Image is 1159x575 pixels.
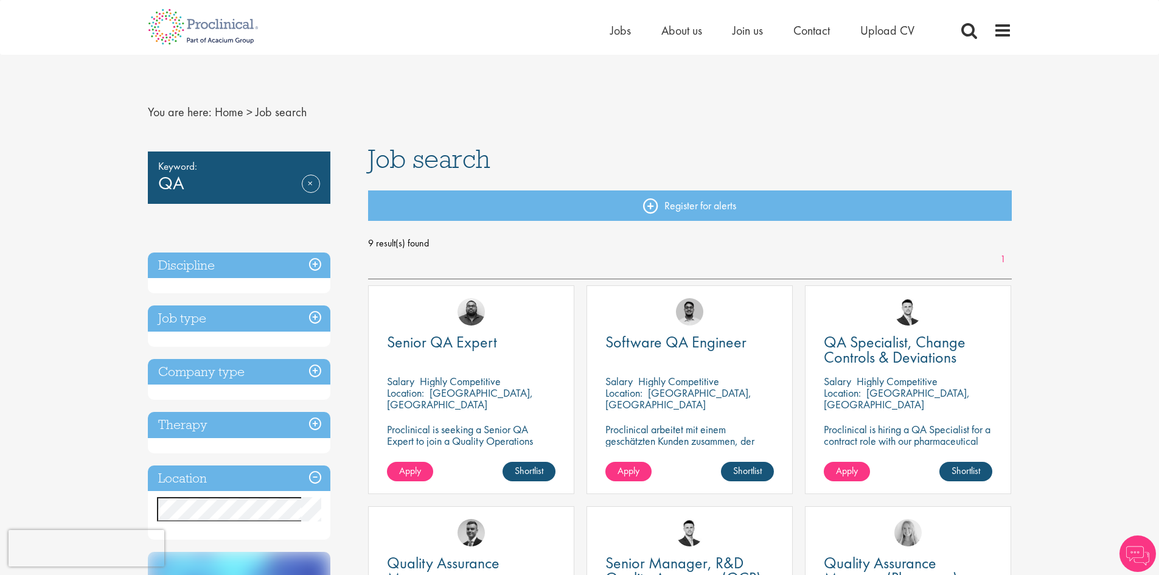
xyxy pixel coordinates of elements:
[824,386,861,400] span: Location:
[148,253,330,279] h3: Discipline
[503,462,555,481] a: Shortlist
[824,374,851,388] span: Salary
[387,335,555,350] a: Senior QA Expert
[399,464,421,477] span: Apply
[148,152,330,204] div: QA
[836,464,858,477] span: Apply
[246,104,252,120] span: >
[215,104,243,120] a: breadcrumb link
[676,519,703,546] img: Joshua Godden
[387,423,555,470] p: Proclinical is seeking a Senior QA Expert to join a Quality Operations team in [GEOGRAPHIC_DATA],...
[387,332,497,352] span: Senior QA Expert
[148,465,330,492] h3: Location
[857,374,938,388] p: Highly Competitive
[721,462,774,481] a: Shortlist
[1119,535,1156,572] img: Chatbot
[860,23,914,38] a: Upload CV
[302,175,320,210] a: Remove
[148,104,212,120] span: You are here:
[387,386,424,400] span: Location:
[458,519,485,546] img: Alex Bill
[605,423,774,470] p: Proclinical arbeitet mit einem geschätzten Kunden zusammen, der einen Software-QA-Ingenieur zur V...
[676,298,703,326] img: Timothy Deschamps
[9,530,164,566] iframe: reCAPTCHA
[661,23,702,38] a: About us
[824,386,970,411] p: [GEOGRAPHIC_DATA], [GEOGRAPHIC_DATA]
[939,462,992,481] a: Shortlist
[420,374,501,388] p: Highly Competitive
[994,253,1012,267] a: 1
[256,104,307,120] span: Job search
[824,332,966,368] span: QA Specialist, Change Controls & Deviations
[148,305,330,332] h3: Job type
[824,423,992,458] p: Proclinical is hiring a QA Specialist for a contract role with our pharmaceutical client based in...
[368,190,1012,221] a: Register for alerts
[733,23,763,38] a: Join us
[158,158,320,175] span: Keyword:
[824,462,870,481] a: Apply
[148,359,330,385] h3: Company type
[605,335,774,350] a: Software QA Engineer
[387,462,433,481] a: Apply
[618,464,639,477] span: Apply
[793,23,830,38] a: Contact
[605,374,633,388] span: Salary
[458,298,485,326] img: Ashley Bennett
[894,519,922,546] img: Shannon Briggs
[387,386,533,411] p: [GEOGRAPHIC_DATA], [GEOGRAPHIC_DATA]
[148,412,330,438] h3: Therapy
[368,142,490,175] span: Job search
[387,374,414,388] span: Salary
[610,23,631,38] a: Jobs
[605,386,751,411] p: [GEOGRAPHIC_DATA], [GEOGRAPHIC_DATA]
[894,298,922,326] img: Joshua Godden
[638,374,719,388] p: Highly Competitive
[605,332,747,352] span: Software QA Engineer
[368,234,1012,253] span: 9 result(s) found
[605,386,642,400] span: Location:
[605,462,652,481] a: Apply
[824,335,992,365] a: QA Specialist, Change Controls & Deviations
